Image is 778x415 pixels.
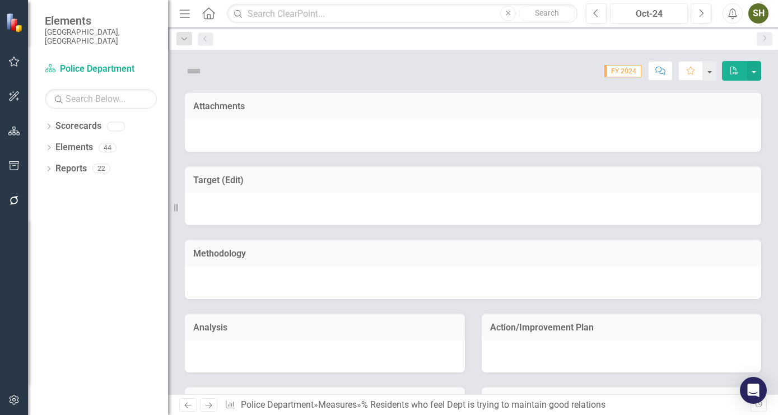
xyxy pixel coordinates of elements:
[55,162,87,175] a: Reports
[318,399,357,410] a: Measures
[241,399,314,410] a: Police Department
[45,14,157,27] span: Elements
[185,62,203,80] img: Not Defined
[227,4,577,24] input: Search ClearPoint...
[490,323,753,333] h3: Action/Improvement Plan
[361,399,605,410] div: % Residents who feel Dept is trying to maintain good relations
[92,164,110,174] div: 22
[193,323,456,333] h3: Analysis
[748,3,768,24] button: SH
[5,12,26,32] img: ClearPoint Strategy
[193,175,753,185] h3: Target (Edit)
[740,377,767,404] div: Open Intercom Messenger
[225,399,750,412] div: » »
[45,63,157,76] a: Police Department
[45,89,157,109] input: Search Below...
[535,8,559,17] span: Search
[45,27,157,46] small: [GEOGRAPHIC_DATA], [GEOGRAPHIC_DATA]
[193,249,753,259] h3: Methodology
[55,141,93,154] a: Elements
[610,3,688,24] button: Oct-24
[193,101,753,111] h3: Attachments
[614,7,684,21] div: Oct-24
[519,6,575,21] button: Search
[604,65,641,77] span: FY 2024
[55,120,101,133] a: Scorecards
[99,143,117,152] div: 44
